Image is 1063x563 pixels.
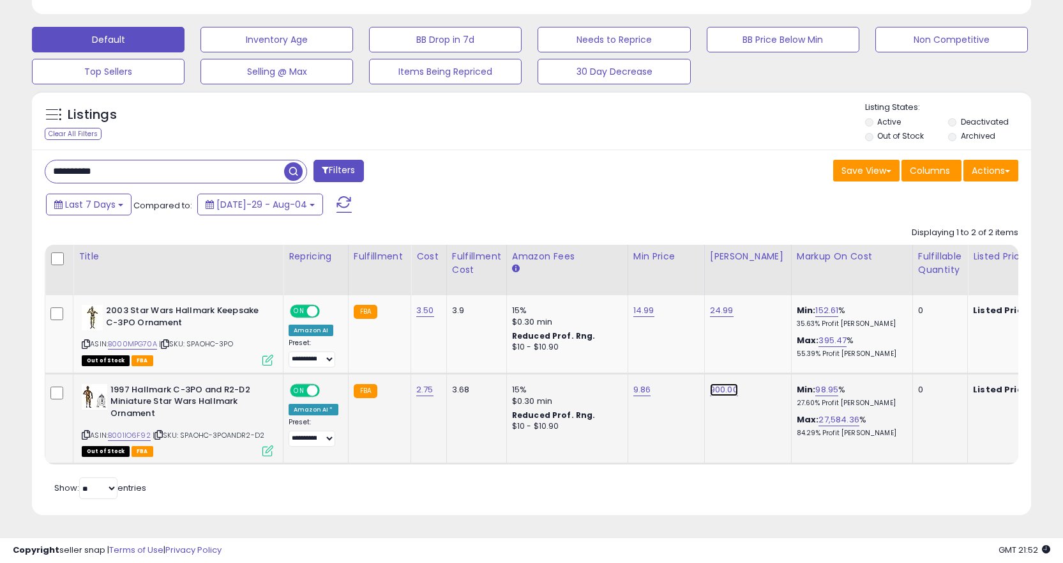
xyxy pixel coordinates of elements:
a: 24.99 [710,304,734,317]
div: 15% [512,384,618,396]
button: Save View [833,160,900,181]
div: Markup on Cost [797,250,907,263]
div: [PERSON_NAME] [710,250,786,263]
span: OFF [318,306,338,317]
div: $0.30 min [512,316,618,328]
div: Cost [416,250,441,263]
label: Out of Stock [877,130,924,141]
span: FBA [132,355,153,366]
div: Repricing [289,250,343,263]
a: B000MPG70A [108,339,157,350]
small: FBA [354,384,377,398]
div: seller snap | | [13,544,222,557]
small: Amazon Fees. [512,263,520,275]
div: $0.30 min [512,396,618,407]
div: % [797,335,903,359]
button: BB Drop in 7d [369,27,522,52]
strong: Copyright [13,544,59,556]
button: Actions [963,160,1018,181]
a: 27,584.36 [818,413,859,426]
button: Filters [313,160,363,182]
b: 2003 Star Wars Hallmark Keepsake C-3PO Ornament [106,305,261,332]
a: 14.99 [633,304,654,317]
div: Displaying 1 to 2 of 2 items [912,227,1018,239]
b: Max: [797,334,819,346]
span: FBA [132,446,153,457]
div: Amazon Fees [512,250,622,263]
div: Min Price [633,250,699,263]
p: 84.29% Profit [PERSON_NAME] [797,429,903,438]
button: Top Sellers [32,59,185,84]
div: 0 [918,305,958,316]
div: Preset: [289,339,338,367]
label: Deactivated [961,116,1009,127]
span: ON [291,385,307,396]
div: Fulfillment Cost [452,250,501,277]
div: Amazon AI [289,325,333,336]
div: Clear All Filters [45,128,102,140]
p: 27.60% Profit [PERSON_NAME] [797,399,903,408]
div: Fulfillable Quantity [918,250,962,277]
span: Columns [910,164,950,177]
span: | SKU: SPAOHC-3PO [159,339,233,349]
span: OFF [318,385,338,396]
h5: Listings [68,106,117,124]
b: Max: [797,413,819,426]
a: Terms of Use [109,544,163,556]
span: Last 7 Days [65,198,116,211]
div: 3.9 [452,305,497,316]
div: 3.68 [452,384,497,396]
a: B001IO6F92 [108,430,151,441]
span: [DATE]-29 - Aug-04 [216,198,307,211]
button: Non Competitive [875,27,1028,52]
a: 395.47 [818,334,847,347]
div: Preset: [289,418,338,447]
span: Show: entries [54,482,146,494]
b: Listed Price: [973,304,1031,316]
div: ASIN: [82,384,273,455]
span: All listings that are currently out of stock and unavailable for purchase on Amazon [82,355,130,366]
b: 1997 Hallmark C-3PO and R2-D2 Miniature Star Wars Hallmark Ornament [110,384,266,423]
p: 35.63% Profit [PERSON_NAME] [797,320,903,328]
button: Columns [901,160,961,181]
button: BB Price Below Min [707,27,859,52]
b: Reduced Prof. Rng. [512,410,596,420]
div: Title [79,250,278,263]
th: The percentage added to the cost of goods (COGS) that forms the calculator for Min & Max prices. [791,245,912,295]
b: Listed Price: [973,383,1031,396]
div: ASIN: [82,305,273,364]
button: 30 Day Decrease [538,59,690,84]
a: 900.00 [710,383,738,396]
img: 31ER6DNsEeL._SL40_.jpg [82,305,103,330]
div: 15% [512,305,618,316]
button: Last 7 Days [46,194,132,215]
span: ON [291,306,307,317]
button: [DATE]-29 - Aug-04 [197,194,323,215]
b: Min: [797,304,816,316]
small: FBA [354,305,377,319]
button: Default [32,27,185,52]
div: % [797,384,903,408]
label: Archived [961,130,995,141]
a: 152.61 [815,304,838,317]
button: Inventory Age [200,27,353,52]
div: 0 [918,384,958,396]
button: Items Being Repriced [369,59,522,84]
div: % [797,414,903,438]
div: Fulfillment [354,250,405,263]
div: Amazon AI * [289,404,338,415]
a: 9.86 [633,383,651,396]
span: 2025-08-12 21:52 GMT [999,544,1050,556]
p: 55.39% Profit [PERSON_NAME] [797,350,903,359]
button: Needs to Reprice [538,27,690,52]
span: All listings that are currently out of stock and unavailable for purchase on Amazon [82,446,130,457]
img: 41x6KOZ6J0L._SL40_.jpg [82,384,107,410]
span: | SKU: SPAOHC-3POANDR2-D2 [153,430,264,440]
a: 3.50 [416,304,434,317]
a: Privacy Policy [165,544,222,556]
label: Active [877,116,901,127]
a: 98.95 [815,383,838,396]
b: Min: [797,383,816,396]
button: Selling @ Max [200,59,353,84]
b: Reduced Prof. Rng. [512,330,596,341]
